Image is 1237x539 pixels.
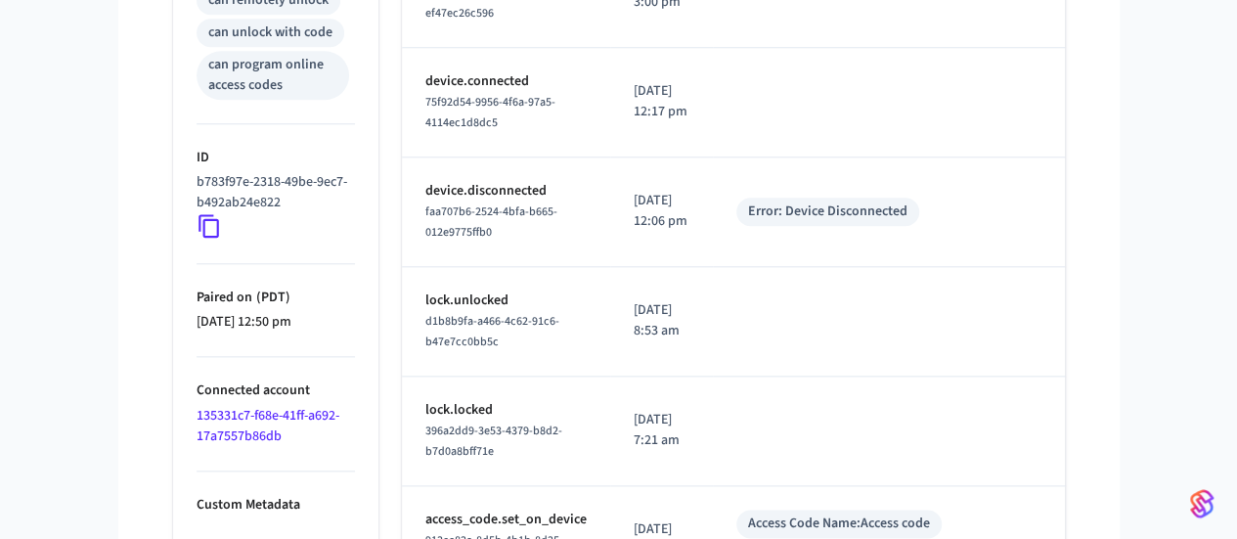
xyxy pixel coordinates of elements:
span: 75f92d54-9956-4f6a-97a5-4114ec1d8dc5 [425,94,555,131]
p: ID [197,148,355,168]
a: 135331c7-f68e-41ff-a692-17a7557b86db [197,406,339,446]
p: [DATE] 12:06 pm [634,191,689,232]
p: [DATE] 12:17 pm [634,81,689,122]
p: device.connected [425,71,587,92]
img: SeamLogoGradient.69752ec5.svg [1190,488,1214,519]
div: Access Code Name: Access code [748,514,930,534]
p: Paired on [197,288,355,308]
p: device.disconnected [425,181,587,202]
div: can program online access codes [208,55,337,96]
p: Custom Metadata [197,495,355,516]
span: faa707b6-2524-4bfa-b665-012e9775ffb0 [425,203,557,241]
span: ( PDT ) [252,288,290,307]
span: d1b8b9fa-a466-4c62-91c6-b47e7cc0bb5c [425,313,559,350]
span: 396a2dd9-3e53-4379-b8d2-b7d0a8bff71e [425,423,562,460]
p: [DATE] 8:53 am [634,300,689,341]
div: can unlock with code [208,22,332,43]
div: Error: Device Disconnected [748,202,907,222]
p: lock.unlocked [425,291,587,311]
p: b783f97e-2318-49be-9ec7-b492ab24e822 [197,172,347,213]
p: [DATE] 7:21 am [634,410,689,451]
p: lock.locked [425,400,587,421]
p: [DATE] 12:50 pm [197,312,355,333]
p: Connected account [197,381,355,401]
p: access_code.set_on_device [425,510,587,530]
